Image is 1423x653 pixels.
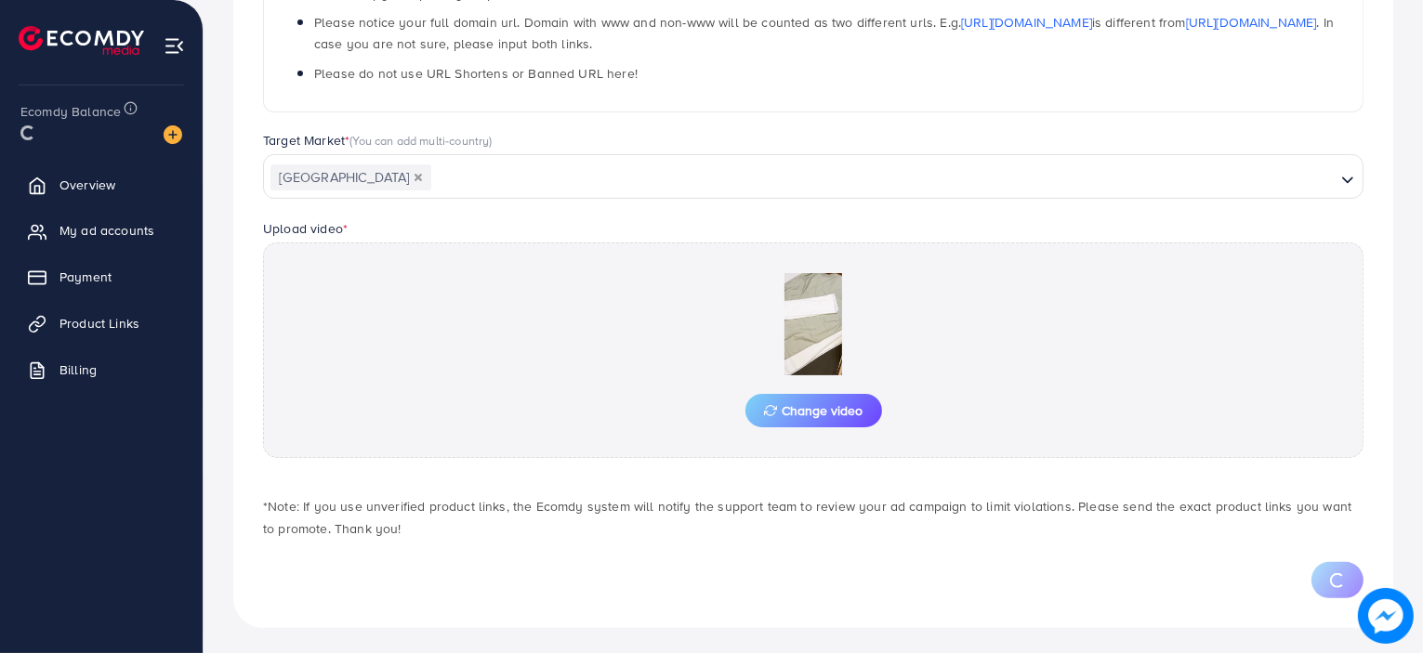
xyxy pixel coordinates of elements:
img: logo [19,26,144,55]
a: Payment [14,258,189,295]
button: Change video [745,394,882,427]
div: Search for option [263,154,1364,199]
span: (You can add multi-country) [349,132,492,149]
input: Search for option [433,163,1334,192]
img: image [164,125,182,144]
img: menu [164,35,185,57]
a: [URL][DOMAIN_NAME] [1186,13,1317,32]
a: My ad accounts [14,212,189,249]
span: My ad accounts [59,221,154,240]
span: Billing [59,360,97,379]
span: Please do not use URL Shortens or Banned URL here! [314,64,638,83]
span: Payment [59,268,112,286]
span: Please notice your full domain url. Domain with www and non-www will be counted as two different ... [314,13,1334,53]
span: Product Links [59,314,139,333]
a: [URL][DOMAIN_NAME] [961,13,1092,32]
p: *Note: If you use unverified product links, the Ecomdy system will notify the support team to rev... [263,495,1364,540]
span: Change video [764,404,863,417]
a: Overview [14,166,189,203]
img: Preview Image [720,273,906,375]
img: image [1358,588,1414,644]
label: Target Market [263,131,493,150]
span: [GEOGRAPHIC_DATA] [270,164,431,190]
button: Deselect Pakistan [414,173,423,182]
label: Upload video [263,219,348,238]
a: Product Links [14,305,189,342]
a: Billing [14,351,189,388]
span: Ecomdy Balance [20,102,121,121]
span: Overview [59,176,115,194]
